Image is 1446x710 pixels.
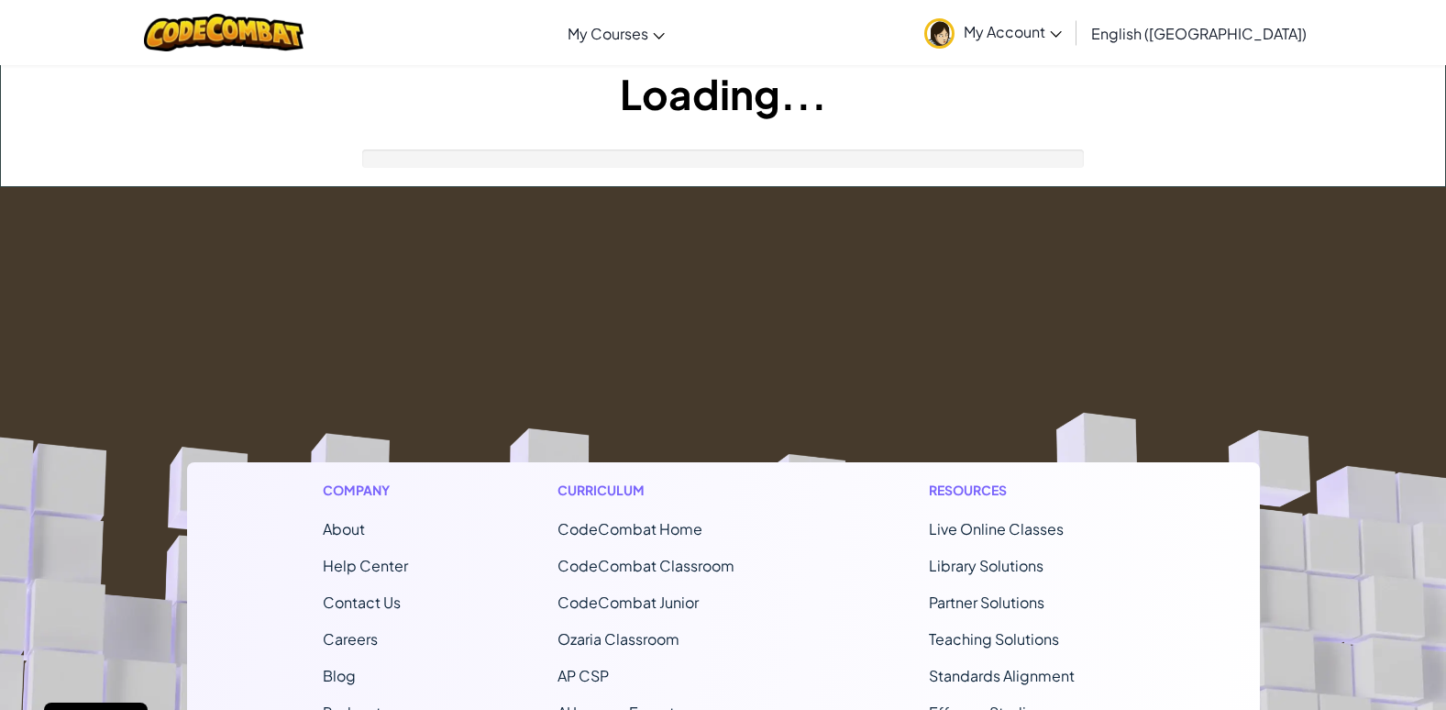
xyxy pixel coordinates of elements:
[929,666,1075,685] a: Standards Alignment
[1082,8,1316,58] a: English ([GEOGRAPHIC_DATA])
[1,65,1445,122] h1: Loading...
[558,8,674,58] a: My Courses
[929,556,1043,575] a: Library Solutions
[323,593,401,612] span: Contact Us
[557,629,679,649] a: Ozaria Classroom
[557,666,609,685] a: AP CSP
[929,629,1059,649] a: Teaching Solutions
[924,18,955,49] img: avatar
[323,629,378,649] a: Careers
[964,22,1062,41] span: My Account
[929,481,1124,500] h1: Resources
[929,519,1064,538] a: Live Online Classes
[144,14,304,51] img: CodeCombat logo
[557,481,779,500] h1: Curriculum
[568,24,648,43] span: My Courses
[323,556,408,575] a: Help Center
[323,519,365,538] a: About
[557,593,699,612] a: CodeCombat Junior
[1091,24,1307,43] span: English ([GEOGRAPHIC_DATA])
[929,593,1044,612] a: Partner Solutions
[557,556,734,575] a: CodeCombat Classroom
[323,666,356,685] a: Blog
[323,481,408,500] h1: Company
[557,519,702,538] span: CodeCombat Home
[915,4,1071,61] a: My Account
